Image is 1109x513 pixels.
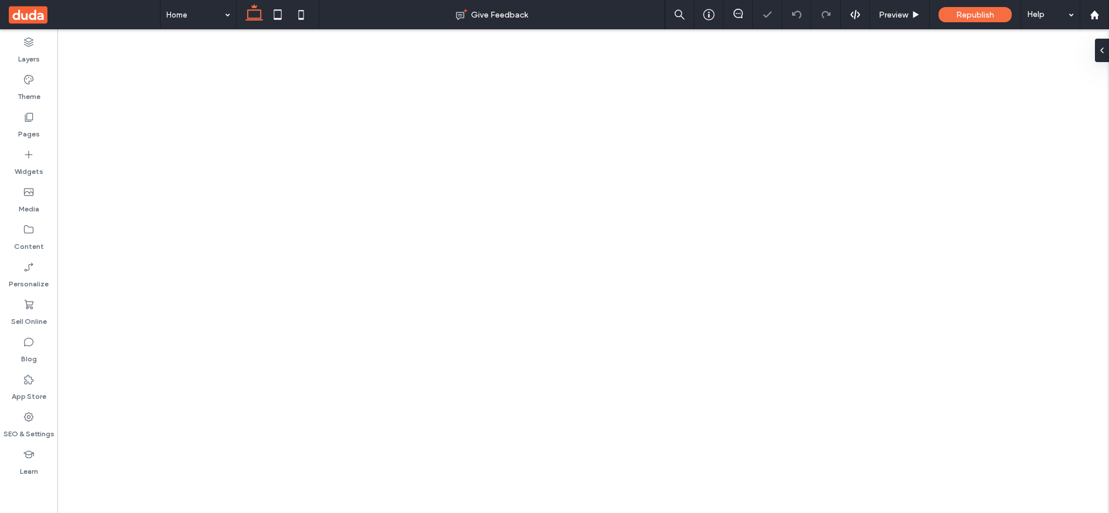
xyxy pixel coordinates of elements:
span: Give Feedback [471,10,528,20]
label: Layers [18,48,40,64]
span: Preview [879,10,908,20]
label: Learn [20,460,38,477]
label: Sell Online [11,310,47,327]
label: Blog [21,348,37,364]
label: Pages [18,123,40,139]
label: Theme [18,85,40,102]
label: SEO & Settings [4,423,54,439]
label: Content [14,235,44,252]
label: Widgets [15,160,43,177]
label: App Store [12,385,46,402]
label: Media [19,198,39,214]
label: Personalize [9,273,49,289]
span: Republish [956,10,994,20]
